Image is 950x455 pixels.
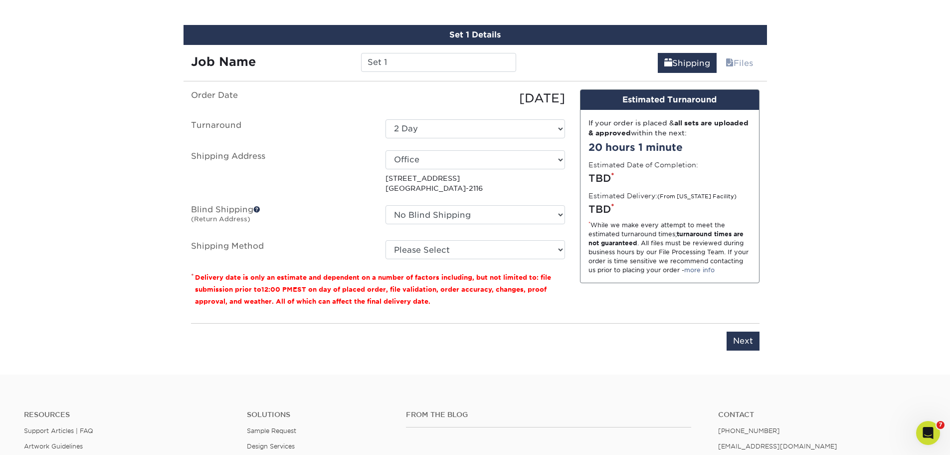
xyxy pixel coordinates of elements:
small: Delivery date is only an estimate and dependent on a number of factors including, but not limited... [195,274,551,305]
p: [STREET_ADDRESS] [GEOGRAPHIC_DATA]-2116 [385,173,565,194]
span: files [726,58,734,68]
label: Blind Shipping [184,205,378,228]
a: Contact [718,411,926,419]
h4: From the Blog [406,411,691,419]
div: Estimated Turnaround [580,90,759,110]
h4: Resources [24,411,232,419]
div: While we make every attempt to meet the estimated turnaround times; . All files must be reviewed ... [588,221,751,275]
a: Files [719,53,760,73]
div: [DATE] [378,89,572,107]
div: 20 hours 1 minute [588,140,751,155]
span: 12:00 PM [261,286,293,293]
label: Turnaround [184,119,378,138]
label: Shipping Address [184,150,378,194]
input: Enter a job name [361,53,516,72]
iframe: Intercom live chat [916,421,940,445]
a: [PHONE_NUMBER] [718,427,780,435]
a: Design Services [247,443,295,450]
h4: Solutions [247,411,391,419]
small: (From [US_STATE] Facility) [657,193,737,200]
label: Shipping Method [184,240,378,259]
a: Sample Request [247,427,296,435]
span: 7 [937,421,945,429]
span: shipping [664,58,672,68]
div: Set 1 Details [184,25,767,45]
div: TBD [588,202,751,217]
label: Order Date [184,89,378,107]
label: Estimated Date of Completion: [588,160,698,170]
strong: Job Name [191,54,256,69]
a: more info [684,266,715,274]
div: If your order is placed & within the next: [588,118,751,138]
input: Next [727,332,760,351]
a: Shipping [658,53,717,73]
a: [EMAIL_ADDRESS][DOMAIN_NAME] [718,443,837,450]
small: (Return Address) [191,215,250,223]
div: TBD [588,171,751,186]
label: Estimated Delivery: [588,191,737,201]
